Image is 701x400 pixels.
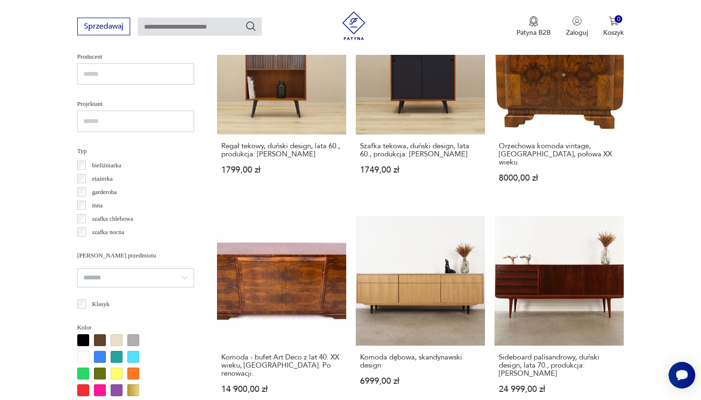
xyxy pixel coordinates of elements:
h3: Komoda - bufet Art Deco z lat 40. XX wieku, [GEOGRAPHIC_DATA]. Po renowacji. [221,353,342,378]
iframe: Smartsupp widget button [669,362,695,389]
button: Sprzedawaj [77,18,130,35]
h3: Orzechowa komoda vintage, [GEOGRAPHIC_DATA], połowa XX wieku. [499,142,619,166]
h3: Szafka tekowa, duński design, lata 60., produkcja: [PERSON_NAME] [360,142,481,158]
p: Producent [77,51,194,62]
a: Ikona medaluPatyna B2B [516,16,551,37]
a: Sprzedawaj [77,24,130,31]
img: Ikonka użytkownika [572,16,582,26]
p: 14 900,00 zł [221,385,342,393]
p: szafka chlebowa [92,214,133,224]
div: 0 [615,15,623,23]
p: Projektant [77,99,194,109]
button: Patyna B2B [516,16,551,37]
p: Patyna B2B [516,28,551,37]
a: Szafka tekowa, duński design, lata 60., produkcja: DaniaSzafka tekowa, duński design, lata 60., p... [356,5,485,201]
a: Regał tekowy, duński design, lata 60., produkcja: DaniaRegał tekowy, duński design, lata 60., pro... [217,5,346,201]
p: etażerka [92,174,113,184]
p: Typ [77,146,194,156]
img: Ikona medalu [529,16,538,27]
img: Patyna - sklep z meblami i dekoracjami vintage [340,11,368,40]
p: Klasyk [92,299,110,309]
h3: Sideboard palisandrowy, duński design, lata 70., produkcja: [PERSON_NAME] [499,353,619,378]
p: 1799,00 zł [221,166,342,174]
p: 6999,00 zł [360,377,481,385]
p: inna [92,200,103,211]
p: szafka nocna [92,227,124,237]
p: Kolor [77,322,194,333]
p: [PERSON_NAME] przedmiotu [77,250,194,261]
h3: Komoda dębowa, skandynawski design [360,353,481,369]
p: 1749,00 zł [360,166,481,174]
p: bieliźniarka [92,160,121,171]
h3: Regał tekowy, duński design, lata 60., produkcja: [PERSON_NAME] [221,142,342,158]
button: 0Koszyk [603,16,624,37]
img: Ikona koszyka [609,16,619,26]
p: 8000,00 zł [499,174,619,182]
p: 24 999,00 zł [499,385,619,393]
button: Zaloguj [566,16,588,37]
a: Orzechowa komoda vintage, Polska, połowa XX wieku.Orzechowa komoda vintage, [GEOGRAPHIC_DATA], po... [495,5,624,201]
p: Koszyk [603,28,624,37]
button: Szukaj [245,21,257,32]
p: garderoba [92,187,117,197]
p: Zaloguj [566,28,588,37]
